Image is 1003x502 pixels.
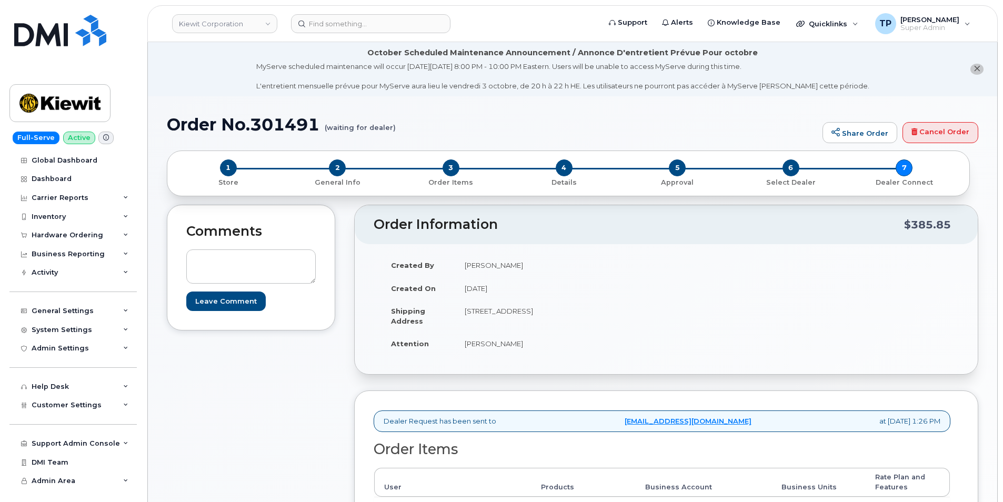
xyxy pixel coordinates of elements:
span: 1 [220,159,237,176]
td: [PERSON_NAME] [455,332,658,355]
p: Details [511,178,616,187]
p: Store [180,178,276,187]
h1: Order No.301491 [167,115,817,134]
a: Cancel Order [902,122,978,143]
a: Share Order [823,122,897,143]
th: Business Account [636,468,773,497]
button: close notification [970,64,984,75]
td: [STREET_ADDRESS] [455,299,658,332]
div: $385.85 [904,215,951,235]
h2: Order Items [374,441,950,457]
a: 4 Details [507,176,620,187]
h2: Order Information [374,217,904,232]
a: 3 Order Items [394,176,507,187]
p: General Info [285,178,389,187]
td: [PERSON_NAME] [455,254,658,277]
small: (waiting for dealer) [325,115,396,132]
span: 2 [329,159,346,176]
a: [EMAIL_ADDRESS][DOMAIN_NAME] [625,416,751,426]
p: Approval [625,178,730,187]
h2: Comments [186,224,316,239]
p: Order Items [398,178,503,187]
th: User [374,468,531,497]
td: [DATE] [455,277,658,300]
a: 6 Select Dealer [734,176,847,187]
p: Select Dealer [738,178,843,187]
a: 1 Store [176,176,280,187]
input: Leave Comment [186,292,266,311]
strong: Created By [391,261,434,269]
strong: Attention [391,339,429,348]
span: 6 [783,159,799,176]
strong: Shipping Address [391,307,425,325]
span: 4 [556,159,573,176]
th: Business Units [772,468,866,497]
a: 2 General Info [280,176,394,187]
div: October Scheduled Maintenance Announcement / Annonce D'entretient Prévue Pour octobre [367,47,758,58]
div: MyServe scheduled maintenance will occur [DATE][DATE] 8:00 PM - 10:00 PM Eastern. Users will be u... [256,62,869,91]
span: 5 [669,159,686,176]
th: Products [531,468,636,497]
div: Dealer Request has been sent to at [DATE] 1:26 PM [374,410,950,432]
strong: Created On [391,284,436,293]
th: Rate Plan and Features [866,468,950,497]
a: 5 Approval [621,176,734,187]
span: 3 [443,159,459,176]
